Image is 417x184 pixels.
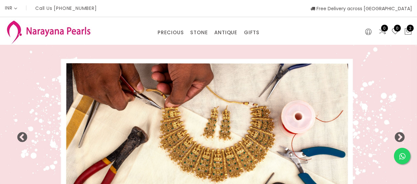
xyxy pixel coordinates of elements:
[311,5,412,12] span: Free Delivery across [GEOGRAPHIC_DATA]
[407,25,414,32] span: 2
[214,28,237,38] a: ANTIQUE
[391,28,399,36] a: 0
[16,132,23,139] button: Previous
[190,28,208,38] a: STONE
[244,28,259,38] a: GIFTS
[404,28,412,36] button: 2
[378,28,386,36] a: 0
[394,132,401,139] button: Next
[394,25,401,32] span: 0
[381,25,388,32] span: 0
[158,28,184,38] a: PRECIOUS
[35,6,97,11] p: Call Us [PHONE_NUMBER]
